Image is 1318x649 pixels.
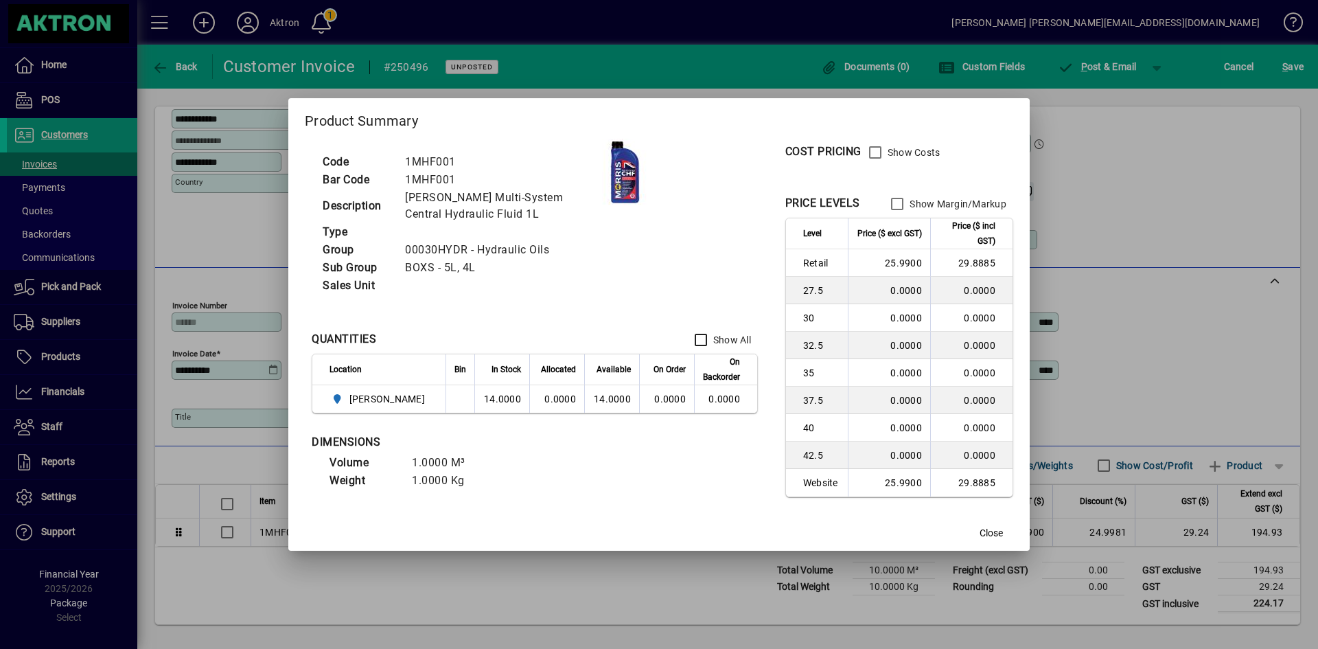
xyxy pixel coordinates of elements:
[316,171,398,189] td: Bar Code
[398,153,602,171] td: 1MHF001
[492,362,521,377] span: In Stock
[454,362,466,377] span: Bin
[803,476,840,490] span: Website
[785,144,862,160] div: COST PRICING
[316,277,398,295] td: Sales Unit
[930,387,1013,414] td: 0.0000
[930,332,1013,359] td: 0.0000
[930,304,1013,332] td: 0.0000
[710,333,751,347] label: Show All
[930,469,1013,497] td: 29.8885
[654,362,686,377] span: On Order
[785,195,860,212] div: PRICE LEVELS
[312,331,376,348] div: QUANTITIES
[939,218,995,249] span: Price ($ incl GST)
[907,197,1006,211] label: Show Margin/Markup
[323,472,405,490] td: Weight
[848,442,930,469] td: 0.0000
[474,385,529,413] td: 14.0000
[848,304,930,332] td: 0.0000
[980,526,1003,540] span: Close
[803,311,840,325] span: 30
[803,256,840,270] span: Retail
[398,259,602,277] td: BOXS - 5L, 4L
[848,277,930,304] td: 0.0000
[703,354,740,385] span: On Backorder
[803,284,840,297] span: 27.5
[654,394,686,405] span: 0.0000
[312,434,655,451] div: DIMENSIONS
[848,359,930,387] td: 0.0000
[398,189,602,223] td: [PERSON_NAME] Multi-System Central Hydraulic Fluid 1L
[930,414,1013,442] td: 0.0000
[848,414,930,442] td: 0.0000
[329,391,430,407] span: HAMILTON
[584,385,639,413] td: 14.0000
[316,259,398,277] td: Sub Group
[398,171,602,189] td: 1MHF001
[602,139,648,207] img: contain
[930,359,1013,387] td: 0.0000
[857,226,922,241] span: Price ($ excl GST)
[803,448,840,462] span: 42.5
[316,241,398,259] td: Group
[848,387,930,414] td: 0.0000
[694,385,757,413] td: 0.0000
[848,332,930,359] td: 0.0000
[529,385,584,413] td: 0.0000
[541,362,576,377] span: Allocated
[405,454,487,472] td: 1.0000 M³
[329,362,362,377] span: Location
[597,362,631,377] span: Available
[316,189,398,223] td: Description
[803,226,822,241] span: Level
[930,249,1013,277] td: 29.8885
[398,241,602,259] td: 00030HYDR - Hydraulic Oils
[969,521,1013,545] button: Close
[803,394,840,407] span: 37.5
[885,146,940,159] label: Show Costs
[405,472,487,490] td: 1.0000 Kg
[803,366,840,380] span: 35
[323,454,405,472] td: Volume
[349,392,425,406] span: [PERSON_NAME]
[803,421,840,435] span: 40
[288,98,1030,138] h2: Product Summary
[316,223,398,241] td: Type
[316,153,398,171] td: Code
[930,442,1013,469] td: 0.0000
[848,249,930,277] td: 25.9900
[803,339,840,352] span: 32.5
[930,277,1013,304] td: 0.0000
[848,469,930,497] td: 25.9900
